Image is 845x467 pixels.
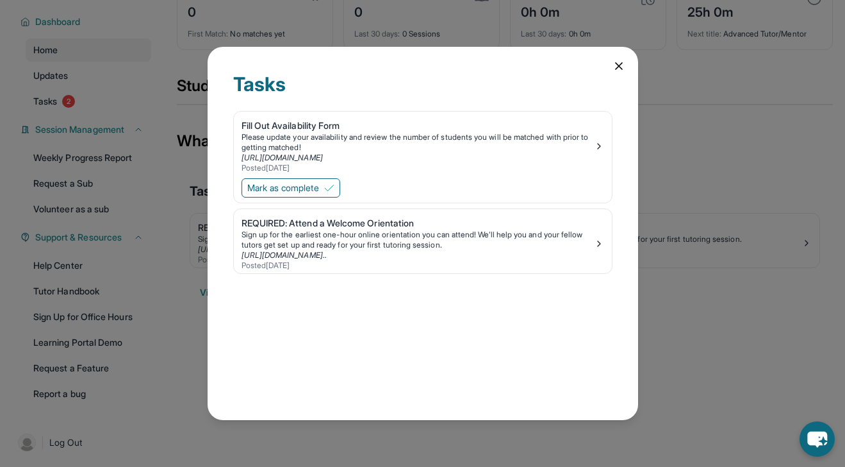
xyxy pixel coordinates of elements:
button: Mark as complete [242,178,340,198]
div: Please update your availability and review the number of students you will be matched with prior ... [242,132,594,153]
a: Fill Out Availability FormPlease update your availability and review the number of students you w... [234,112,612,176]
span: Mark as complete [247,182,319,194]
a: [URL][DOMAIN_NAME].. [242,250,327,260]
div: REQUIRED: Attend a Welcome Orientation [242,217,594,230]
a: REQUIRED: Attend a Welcome OrientationSign up for the earliest one-hour online orientation you ca... [234,209,612,273]
a: [URL][DOMAIN_NAME] [242,153,323,162]
button: chat-button [800,421,835,457]
div: Tasks [233,72,612,111]
img: Mark as complete [324,183,334,193]
div: Posted [DATE] [242,163,594,173]
div: Fill Out Availability Form [242,119,594,132]
div: Sign up for the earliest one-hour online orientation you can attend! We’ll help you and your fell... [242,230,594,250]
div: Posted [DATE] [242,260,594,271]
